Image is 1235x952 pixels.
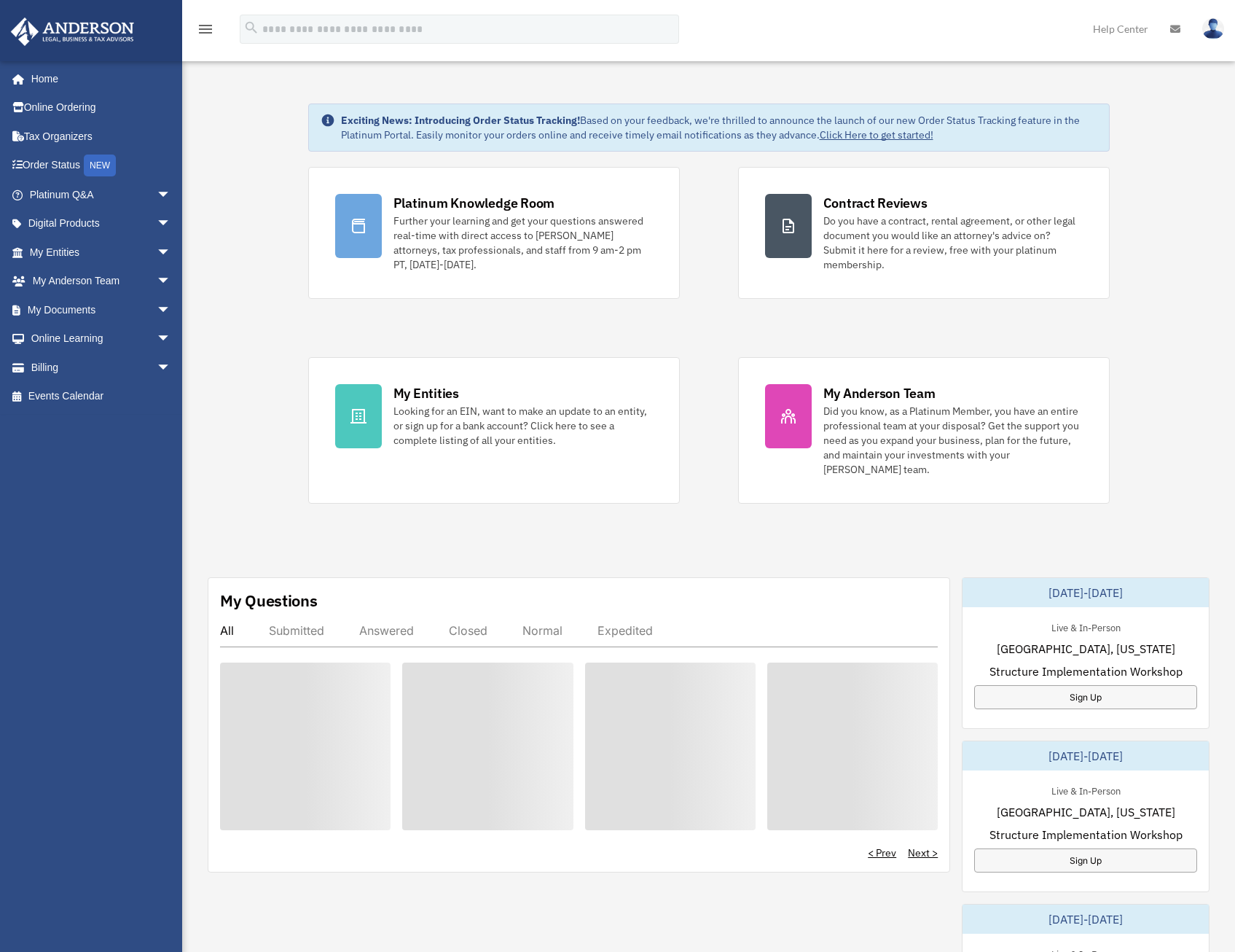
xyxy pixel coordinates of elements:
div: [DATE]-[DATE] [962,578,1209,607]
a: Contract Reviews Do you have a contract, rental agreement, or other legal document you would like... [738,167,1110,299]
a: Tax Organizers [10,122,193,151]
div: Do you have a contract, rental agreement, or other legal document you would like an attorney's ad... [823,214,1083,272]
i: search [243,20,259,36]
div: All [220,623,234,638]
div: Expedited [597,623,653,638]
a: Sign Up [974,848,1197,873]
div: Contract Reviews [823,194,928,212]
div: Live & In-Person [1040,782,1132,797]
a: Online Ordering [10,93,193,122]
span: [GEOGRAPHIC_DATA], [US_STATE] [997,640,1175,658]
div: [DATE]-[DATE] [962,905,1209,934]
a: Home [10,64,186,93]
a: My Entitiesarrow_drop_down [10,238,193,267]
div: Platinum Knowledge Room [393,194,555,212]
a: Digital Productsarrow_drop_down [10,209,193,238]
div: Based on your feedback, we're thrilled to announce the launch of our new Order Status Tracking fe... [341,113,1097,142]
a: Online Learningarrow_drop_down [10,324,193,354]
div: Submitted [269,623,324,638]
div: Live & In-Person [1040,619,1132,634]
a: < Prev [868,846,896,860]
a: Next > [908,846,938,860]
span: arrow_drop_down [157,324,186,354]
div: Did you know, as a Platinum Member, you have an entire professional team at your disposal? Get th... [823,404,1083,477]
span: Structure Implementation Workshop [989,663,1183,680]
div: [DATE]-[DATE] [962,741,1209,770]
a: Sign Up [974,685,1197,709]
span: arrow_drop_down [157,295,186,325]
a: Click Here to get started! [820,128,933,141]
a: Order StatusNEW [10,151,193,181]
div: Closed [449,623,487,638]
strong: Exciting News: Introducing Order Status Tracking! [341,114,580,127]
div: Further your learning and get your questions answered real-time with direct access to [PERSON_NAM... [393,214,653,272]
a: My Documentsarrow_drop_down [10,295,193,324]
span: arrow_drop_down [157,267,186,297]
a: Platinum Q&Aarrow_drop_down [10,180,193,209]
img: User Pic [1202,18,1224,39]
div: My Questions [220,590,318,612]
div: My Entities [393,384,459,402]
div: Looking for an EIN, want to make an update to an entity, or sign up for a bank account? Click her... [393,404,653,448]
span: [GEOGRAPHIC_DATA], [US_STATE] [997,803,1175,821]
a: Platinum Knowledge Room Further your learning and get your questions answered real-time with dire... [308,167,680,299]
a: Events Calendar [10,382,193,411]
span: Structure Implementation Workshop [989,826,1183,843]
a: Billingarrow_drop_down [10,353,193,382]
div: Answered [359,623,414,638]
a: My Anderson Team Did you know, as a Platinum Member, you have an entire professional team at your... [738,357,1110,504]
img: Anderson Advisors Platinum Portal [7,17,138,46]
a: My Anderson Teamarrow_drop_down [10,267,193,296]
span: arrow_drop_down [157,353,186,383]
a: My Entities Looking for an EIN, want to make an update to an entity, or sign up for a bank accoun... [308,357,680,504]
a: menu [197,26,214,38]
span: arrow_drop_down [157,209,186,239]
span: arrow_drop_down [157,180,186,210]
div: NEW [84,155,116,176]
div: Normal [522,623,562,638]
span: arrow_drop_down [157,238,186,268]
i: menu [197,20,214,38]
div: My Anderson Team [823,384,936,402]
